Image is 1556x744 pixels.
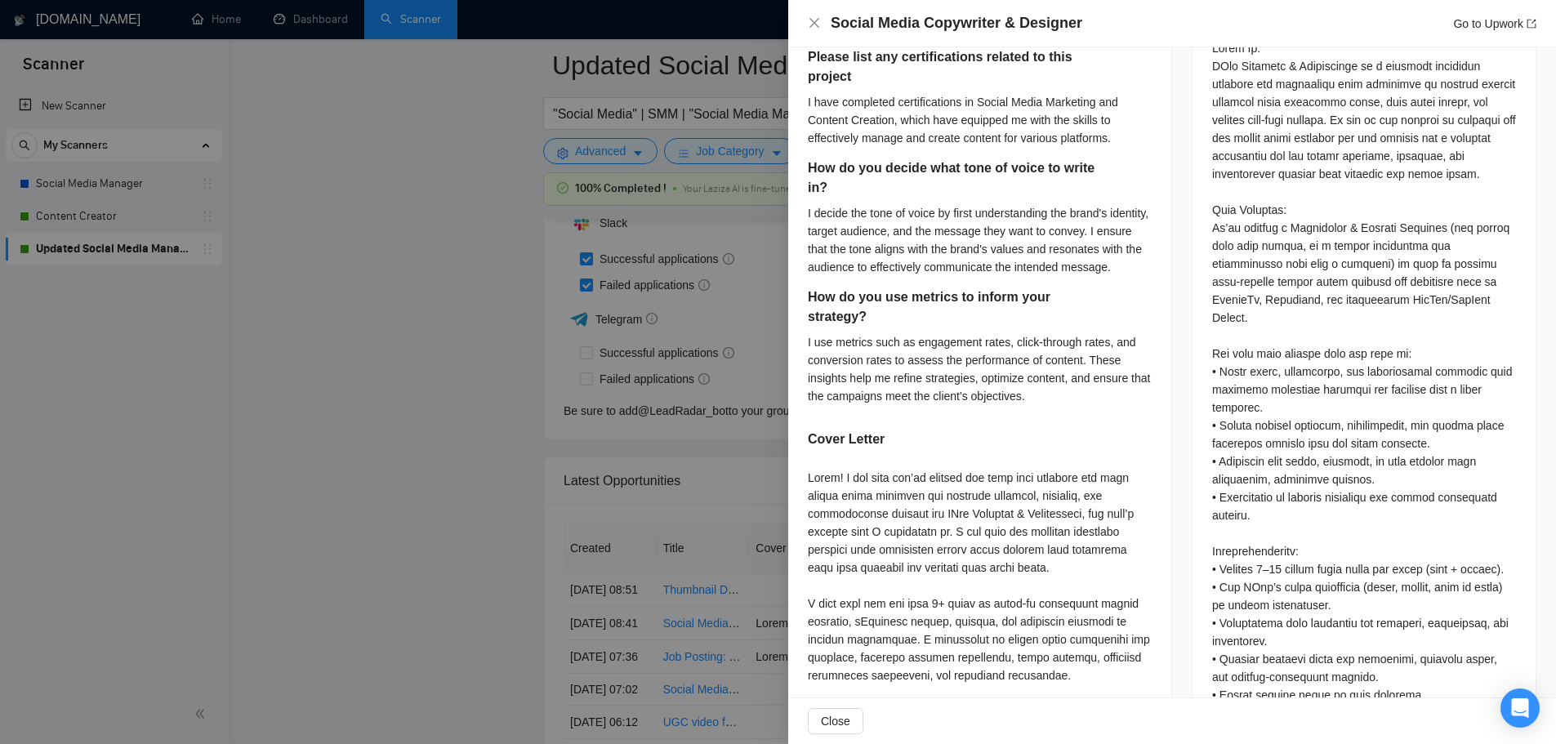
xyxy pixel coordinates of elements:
span: Close [821,712,850,730]
h5: How do you decide what tone of voice to write in? [808,158,1100,198]
div: I decide the tone of voice by first understanding the brand's identity, target audience, and the ... [808,204,1152,276]
a: Go to Upworkexport [1453,17,1536,30]
span: close [808,16,821,29]
div: Open Intercom Messenger [1500,688,1540,728]
h5: Cover Letter [808,430,885,449]
span: export [1527,19,1536,29]
button: Close [808,16,821,30]
h5: Please list any certifications related to this project [808,47,1100,87]
h5: How do you use metrics to inform your strategy? [808,287,1100,327]
button: Close [808,708,863,734]
div: I have completed certifications in Social Media Marketing and Content Creation, which have equipp... [808,93,1152,147]
h4: Social Media Copywriter & Designer [831,13,1082,33]
div: I use metrics such as engagement rates, click-through rates, and conversion rates to assess the p... [808,333,1152,405]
